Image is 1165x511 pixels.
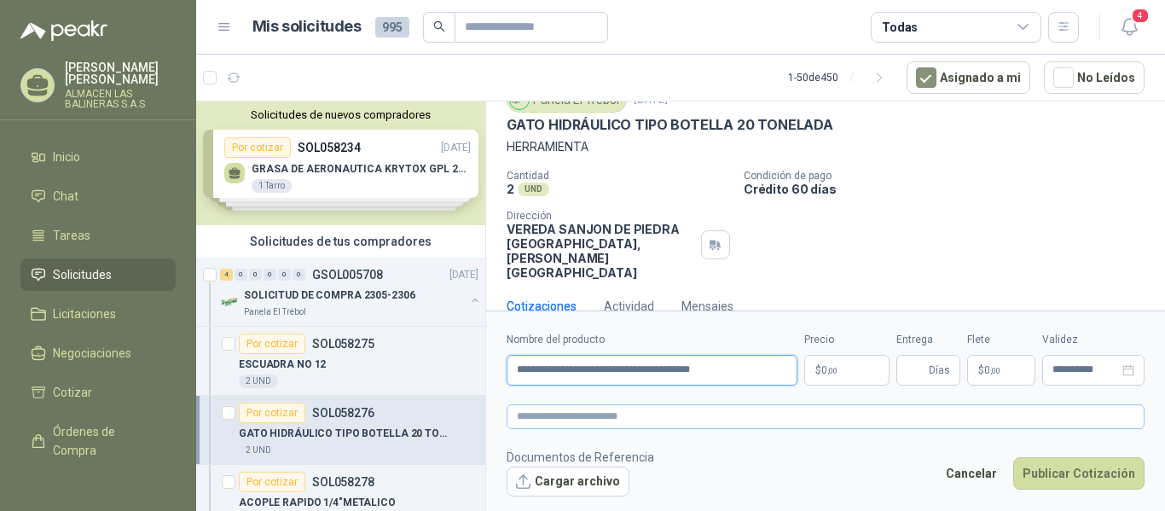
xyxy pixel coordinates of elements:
div: UND [518,183,549,196]
div: 0 [249,269,262,281]
span: Negociaciones [53,344,131,363]
span: Chat [53,187,78,206]
img: Logo peakr [20,20,107,41]
p: Condición de pago [744,170,1158,182]
p: GATO HIDRÁULICO TIPO BOTELLA 20 TONELADA [507,116,833,134]
button: Asignado a mi [907,61,1030,94]
span: 0 [984,365,1000,375]
button: Cargar archivo [507,467,629,497]
span: search [433,20,445,32]
label: Precio [804,332,890,348]
a: Solicitudes [20,258,176,291]
a: Tareas [20,219,176,252]
p: [DATE] [449,267,478,283]
p: VEREDA SANJON DE PIEDRA [GEOGRAPHIC_DATA] , [PERSON_NAME][GEOGRAPHIC_DATA] [507,222,694,280]
h1: Mis solicitudes [252,15,362,39]
span: Tareas [53,226,90,245]
p: $ 0,00 [967,355,1035,386]
div: 0 [264,269,276,281]
button: 4 [1114,12,1145,43]
a: Licitaciones [20,298,176,330]
p: [PERSON_NAME] [PERSON_NAME] [65,61,176,85]
label: Entrega [896,332,960,348]
div: 2 UND [239,444,278,457]
p: SOL058276 [312,407,374,419]
button: Cancelar [936,457,1006,490]
p: ALMACEN LAS BALINERAS S.A.S [65,89,176,109]
div: Por cotizar [239,403,305,423]
div: 2 UND [239,375,278,388]
label: Nombre del producto [507,332,797,348]
div: 0 [278,269,291,281]
a: Negociaciones [20,337,176,369]
a: Por cotizarSOL058275ESCUADRA NO 122 UND [196,327,485,396]
a: Por cotizarSOL058276GATO HIDRÁULICO TIPO BOTELLA 20 TONELADA2 UND [196,396,485,465]
div: Mensajes [681,297,733,316]
span: Días [929,356,950,385]
p: SOLICITUD DE COMPRA 2305-2306 [244,287,415,304]
button: Solicitudes de nuevos compradores [203,108,478,121]
div: Solicitudes de nuevos compradoresPor cotizarSOL058234[DATE] GRASA DE AERONAUTICA KRYTOX GPL 207 (... [196,102,485,225]
span: Órdenes de Compra [53,422,159,460]
img: Company Logo [220,292,241,312]
p: $0,00 [804,355,890,386]
p: Cantidad [507,170,730,182]
div: Cotizaciones [507,297,577,316]
span: Licitaciones [53,305,116,323]
div: Todas [882,18,918,37]
div: Actividad [604,297,654,316]
span: Cotizar [53,383,92,402]
span: ,00 [827,366,838,375]
p: 2 [507,182,514,196]
span: 4 [1131,8,1150,24]
a: Órdenes de Compra [20,415,176,467]
div: 1 - 50 de 450 [788,64,893,91]
p: Panela El Trébol [244,305,306,319]
p: Crédito 60 días [744,182,1158,196]
div: 4 [220,269,233,281]
p: GATO HIDRÁULICO TIPO BOTELLA 20 TONELADA [239,426,451,442]
span: Solicitudes [53,265,112,284]
div: 0 [235,269,247,281]
button: Publicar Cotización [1013,457,1145,490]
span: ,00 [990,366,1000,375]
div: Por cotizar [239,334,305,354]
span: $ [978,365,984,375]
p: SOL058278 [312,476,374,488]
a: Chat [20,180,176,212]
p: Documentos de Referencia [507,448,654,467]
span: 0 [821,365,838,375]
p: HERRAMIENTA [507,137,1145,156]
div: Solicitudes de tus compradores [196,225,485,258]
label: Flete [967,332,1035,348]
a: 4 0 0 0 0 0 GSOL005708[DATE] Company LogoSOLICITUD DE COMPRA 2305-2306Panela El Trébol [220,264,482,319]
div: Por cotizar [239,472,305,492]
span: Inicio [53,148,80,166]
div: 0 [293,269,305,281]
a: Cotizar [20,376,176,409]
p: GSOL005708 [312,269,383,281]
a: Inicio [20,141,176,173]
p: ESCUADRA NO 12 [239,357,326,373]
button: No Leídos [1044,61,1145,94]
p: Dirección [507,210,694,222]
p: ACOPLE RAPIDO 1/4"METALICO [239,495,396,511]
span: 995 [375,17,409,38]
p: SOL058275 [312,338,374,350]
label: Validez [1042,332,1145,348]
